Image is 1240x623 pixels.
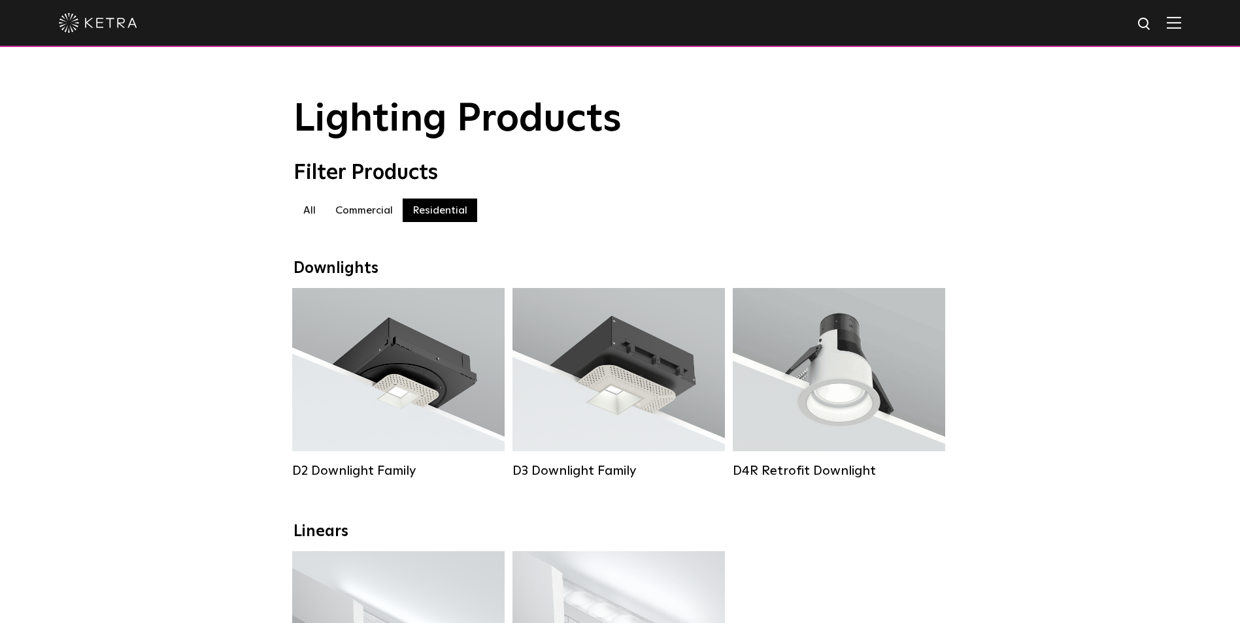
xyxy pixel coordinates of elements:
div: Downlights [293,259,947,278]
div: Linears [293,522,947,541]
a: D2 Downlight Family Lumen Output:1200Colors:White / Black / Gloss Black / Silver / Bronze / Silve... [292,288,505,479]
img: Hamburger%20Nav.svg [1167,16,1181,29]
div: Filter Products [293,161,947,185]
label: Commercial [326,199,403,222]
a: D3 Downlight Family Lumen Output:700 / 900 / 1100Colors:White / Black / Silver / Bronze / Paintab... [512,288,725,479]
img: ketra-logo-2019-white [59,13,137,33]
img: search icon [1137,16,1153,33]
label: All [293,199,326,222]
div: D2 Downlight Family [292,463,505,479]
label: Residential [403,199,477,222]
a: D4R Retrofit Downlight Lumen Output:800Colors:White / BlackBeam Angles:15° / 25° / 40° / 60°Watta... [733,288,945,479]
div: D4R Retrofit Downlight [733,463,945,479]
div: D3 Downlight Family [512,463,725,479]
span: Lighting Products [293,100,622,139]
